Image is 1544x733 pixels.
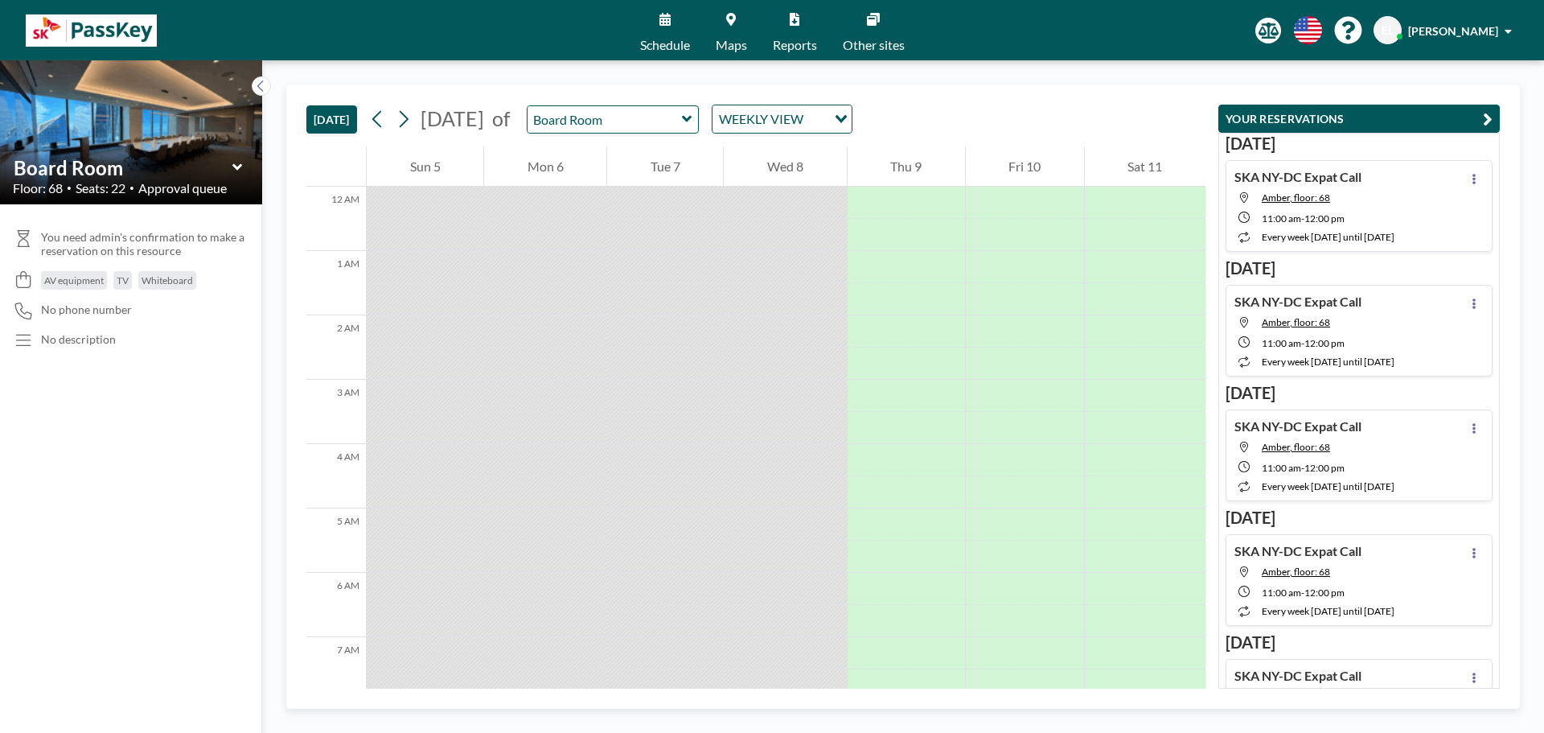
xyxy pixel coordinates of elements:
[1408,24,1498,38] span: [PERSON_NAME]
[129,183,134,193] span: •
[306,105,357,134] button: [DATE]
[1085,146,1205,187] div: Sat 11
[1301,337,1304,349] span: -
[1262,191,1330,204] span: Amber, floor: 68
[1226,383,1493,403] h3: [DATE]
[1226,632,1493,653] h3: [DATE]
[1226,134,1493,154] h3: [DATE]
[1234,294,1361,310] h4: SKA NY-DC Expat Call
[712,105,852,133] div: Search for option
[1234,169,1361,185] h4: SKA NY-DC Expat Call
[1304,212,1345,224] span: 12:00 PM
[773,39,817,51] span: Reports
[41,332,116,347] div: No description
[142,274,193,286] span: Whiteboard
[1301,462,1304,474] span: -
[1304,587,1345,599] span: 12:00 PM
[1301,212,1304,224] span: -
[716,39,747,51] span: Maps
[1262,441,1330,453] span: Amber, floor: 68
[1262,231,1394,243] span: every week [DATE] until [DATE]
[306,315,366,380] div: 2 AM
[1234,543,1361,559] h4: SKA NY-DC Expat Call
[724,146,846,187] div: Wed 8
[367,146,483,187] div: Sun 5
[528,106,682,133] input: Board Room
[117,274,129,286] span: TV
[41,230,249,258] span: You need admin's confirmation to make a reservation on this resource
[1304,462,1345,474] span: 12:00 PM
[843,39,905,51] span: Other sites
[1304,337,1345,349] span: 12:00 PM
[306,637,366,702] div: 7 AM
[1226,258,1493,278] h3: [DATE]
[306,573,366,637] div: 6 AM
[306,251,366,315] div: 1 AM
[306,509,366,573] div: 5 AM
[421,106,484,130] span: [DATE]
[1382,23,1394,38] span: EL
[484,146,606,187] div: Mon 6
[966,146,1084,187] div: Fri 10
[306,380,366,444] div: 3 AM
[1262,462,1301,474] span: 11:00 AM
[1262,356,1394,368] span: every week [DATE] until [DATE]
[13,180,63,196] span: Floor: 68
[1234,668,1361,684] h4: SKA NY-DC Expat Call
[67,183,72,193] span: •
[1262,587,1301,599] span: 11:00 AM
[138,180,227,196] span: Approval queue
[14,156,232,179] input: Board Room
[1301,587,1304,599] span: -
[808,109,825,130] input: Search for option
[41,303,132,317] span: No phone number
[1262,605,1394,617] span: every week [DATE] until [DATE]
[640,39,690,51] span: Schedule
[1262,337,1301,349] span: 11:00 AM
[76,180,125,196] span: Seats: 22
[848,146,965,187] div: Thu 9
[716,109,807,130] span: WEEKLY VIEW
[44,274,104,286] span: AV equipment
[492,106,510,131] span: of
[306,444,366,509] div: 4 AM
[1234,418,1361,434] h4: SKA NY-DC Expat Call
[1226,508,1493,528] h3: [DATE]
[1262,566,1330,578] span: Amber, floor: 68
[1218,105,1500,133] button: YOUR RESERVATIONS
[26,14,157,47] img: organization-logo
[1262,480,1394,492] span: every week [DATE] until [DATE]
[607,146,723,187] div: Tue 7
[306,187,366,251] div: 12 AM
[1262,316,1330,328] span: Amber, floor: 68
[1262,212,1301,224] span: 11:00 AM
